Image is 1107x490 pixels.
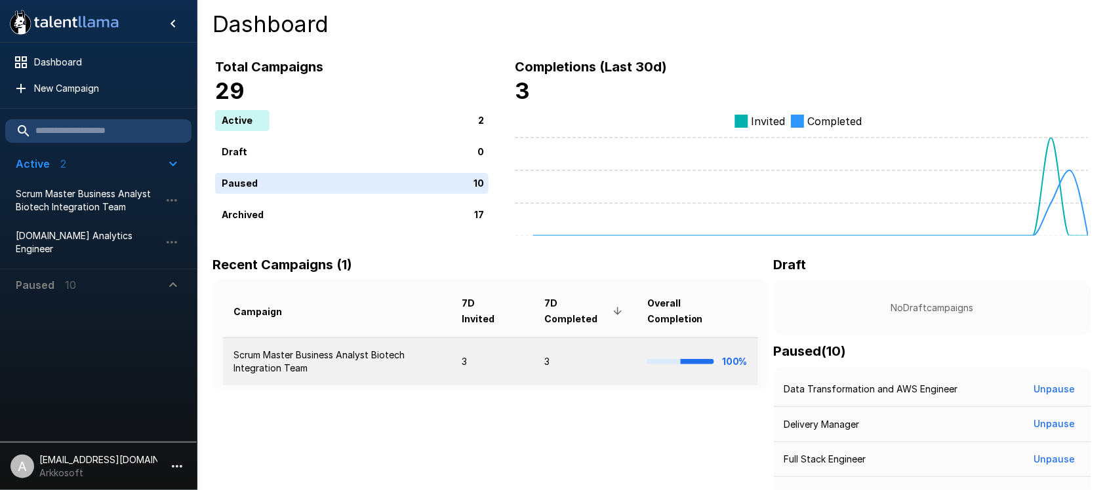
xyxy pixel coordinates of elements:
[647,295,748,327] span: Overall Completion
[1029,412,1081,436] button: Unpause
[722,356,748,367] b: 100%
[223,337,451,385] td: Scrum Master Business Analyst Biotech Integration Team
[212,10,1091,38] h4: Dashboard
[215,59,323,75] b: Total Campaigns
[784,383,958,396] p: Data Transformation and AWS Engineer
[1029,377,1081,402] button: Unpause
[478,113,484,127] p: 2
[212,257,352,273] b: Recent Campaigns (1)
[784,418,860,431] p: Delivery Manager
[462,295,523,327] span: 7D Invited
[1029,447,1081,472] button: Unpause
[774,257,807,273] b: Draft
[233,304,299,320] span: Campaign
[515,77,530,104] b: 3
[784,453,866,466] p: Full Stack Engineer
[215,77,245,104] b: 29
[544,295,626,327] span: 7D Completed
[474,208,484,221] p: 17
[477,145,484,159] p: 0
[795,301,1070,314] p: No Draft campaigns
[473,176,484,190] p: 10
[534,337,637,385] td: 3
[774,343,847,359] b: Paused ( 10 )
[451,337,534,385] td: 3
[515,59,667,75] b: Completions (Last 30d)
